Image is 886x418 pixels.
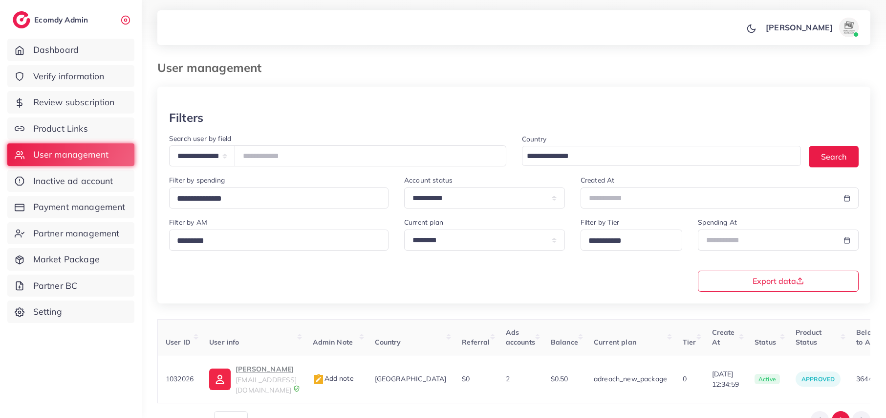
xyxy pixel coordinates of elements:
img: 9CAL8B2pu8EFxCJHYAAAAldEVYdGRhdGU6Y3JlYXRlADIwMjItMTItMDlUMDQ6NTg6MzkrMDA6MDBXSlgLAAAAJXRFWHRkYXR... [293,385,300,392]
span: Product Status [796,328,821,347]
span: Setting [33,305,62,318]
div: Search for option [169,230,389,251]
span: Referral [462,338,490,347]
span: Product Links [33,122,88,135]
h3: Filters [169,111,203,125]
button: Search [809,146,859,167]
label: Spending At [698,217,737,227]
img: logo [13,11,30,28]
a: Market Package [7,248,134,271]
img: avatar [839,18,859,37]
a: [PERSON_NAME][EMAIL_ADDRESS][DOMAIN_NAME] [209,363,297,395]
input: Search for option [173,233,376,249]
span: Export data [753,277,804,285]
span: [EMAIL_ADDRESS][DOMAIN_NAME] [236,375,297,394]
span: Belong to AM [856,328,880,347]
div: Search for option [581,230,683,251]
span: $0.50 [551,374,568,383]
label: Filter by AM [169,217,207,227]
label: Account status [404,175,453,185]
label: Filter by spending [169,175,225,185]
span: Add note [313,374,354,383]
span: Status [755,338,776,347]
a: Review subscription [7,91,134,114]
button: Export data [698,271,859,292]
a: Inactive ad account [7,170,134,192]
span: 1032026 [166,374,194,383]
h2: Ecomdy Admin [34,15,90,24]
span: Market Package [33,253,100,266]
span: Ads accounts [506,328,535,347]
span: Inactive ad account [33,175,113,187]
label: Country [522,134,547,144]
a: User management [7,143,134,166]
a: Product Links [7,117,134,140]
a: logoEcomdy Admin [13,11,90,28]
h3: User management [157,61,269,75]
span: $0 [462,374,470,383]
span: [GEOGRAPHIC_DATA] [375,374,447,383]
span: [DATE] 12:34:59 [712,369,739,389]
a: Setting [7,301,134,323]
a: Verify information [7,65,134,88]
a: Partner BC [7,275,134,297]
p: [PERSON_NAME] [766,22,833,33]
span: active [755,374,780,385]
span: Partner management [33,227,120,240]
span: Country [375,338,401,347]
input: Search for option [173,191,376,207]
input: Search for option [585,233,670,249]
img: admin_note.cdd0b510.svg [313,373,324,385]
input: Search for option [523,149,789,164]
label: Filter by Tier [581,217,619,227]
span: Tier [683,338,696,347]
a: [PERSON_NAME]avatar [760,18,863,37]
span: Admin Note [313,338,353,347]
p: [PERSON_NAME] [236,363,297,375]
span: Verify information [33,70,105,83]
label: Search user by field [169,134,231,143]
a: Payment management [7,196,134,218]
a: Dashboard [7,39,134,61]
label: Current plan [404,217,443,227]
span: Review subscription [33,96,115,109]
span: 36447 [856,374,876,383]
span: Payment management [33,201,126,213]
span: 0 [683,374,687,383]
span: Partner BC [33,279,78,292]
span: 2 [506,374,510,383]
span: Current plan [594,338,636,347]
img: ic-user-info.36bf1079.svg [209,369,231,390]
span: Create At [712,328,735,347]
a: Partner management [7,222,134,245]
span: User management [33,148,108,161]
label: Created At [581,175,615,185]
span: User info [209,338,239,347]
span: User ID [166,338,191,347]
span: adreach_new_package [594,374,667,383]
div: Search for option [522,146,801,166]
div: Search for option [169,187,389,209]
span: Dashboard [33,44,79,56]
span: Balance [551,338,578,347]
span: approved [801,375,835,383]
